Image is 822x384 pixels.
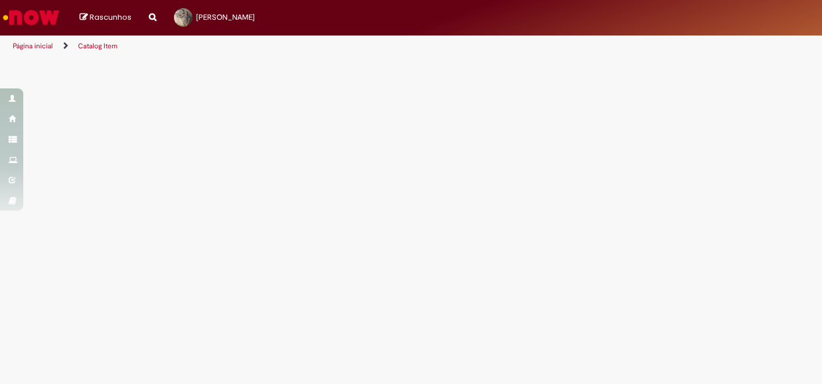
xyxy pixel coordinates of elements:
[80,12,131,23] a: Rascunhos
[78,41,118,51] a: Catalog Item
[90,12,131,23] span: Rascunhos
[13,41,53,51] a: Página inicial
[9,35,539,57] ul: Trilhas de página
[196,12,255,22] span: [PERSON_NAME]
[1,6,61,29] img: ServiceNow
